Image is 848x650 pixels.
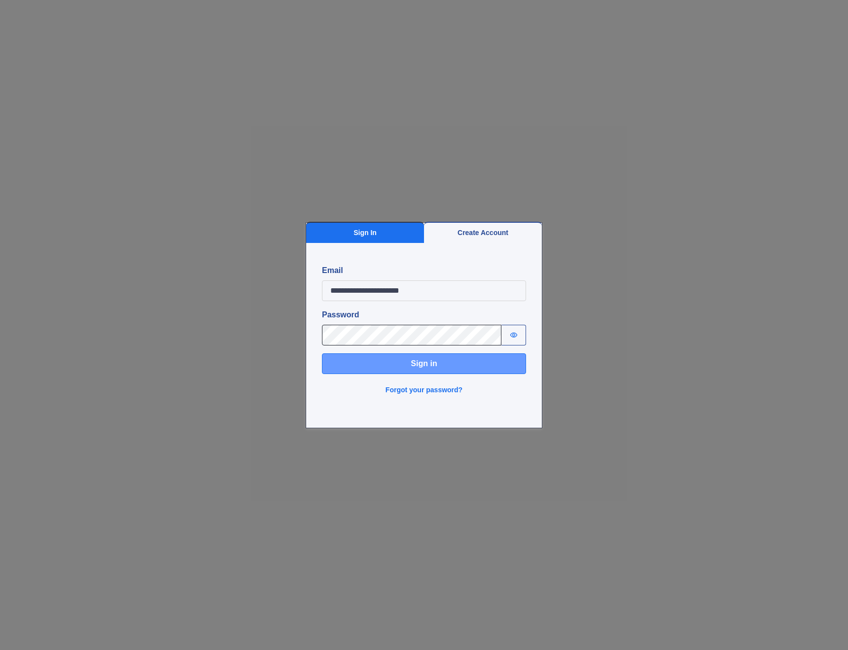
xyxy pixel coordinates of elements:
button: Sign in [322,353,526,374]
button: Create Account [424,222,542,243]
label: Password [322,309,526,321]
button: Forgot your password? [380,382,468,398]
label: Email [322,265,526,276]
button: Sign In [306,222,424,243]
button: Show password [501,325,526,345]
